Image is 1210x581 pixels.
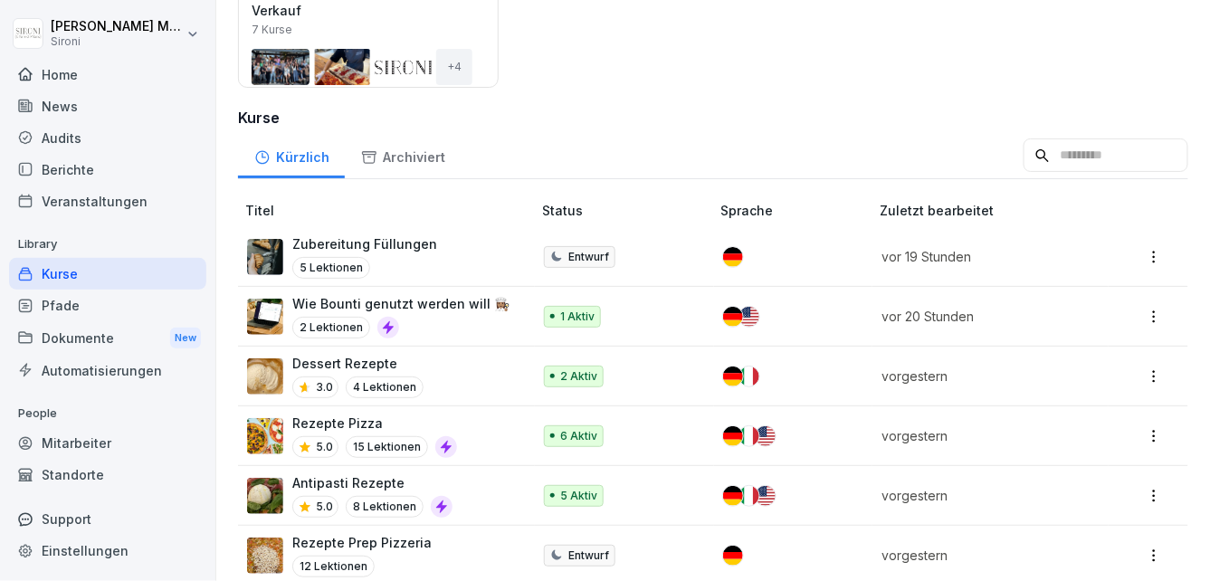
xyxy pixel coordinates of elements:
img: tz25f0fmpb70tuguuhxz5i1d.png [247,418,283,454]
p: vorgestern [881,426,1087,445]
img: us.svg [756,426,776,446]
p: Entwurf [568,548,609,564]
a: Automatisierungen [9,355,206,386]
a: Pfade [9,290,206,321]
img: de.svg [723,247,743,267]
p: 5 Lektionen [292,257,370,279]
p: [PERSON_NAME] Malec [51,19,183,34]
h3: Kurse [238,107,1188,129]
img: bqcw87wt3eaim098drrkbvff.png [247,299,283,335]
img: de.svg [723,486,743,506]
div: New [170,328,201,348]
a: Mitarbeiter [9,427,206,459]
p: Titel [245,201,535,220]
a: News [9,90,206,122]
p: People [9,399,206,428]
img: de.svg [723,307,743,327]
p: 8 Lektionen [346,496,424,518]
p: Entwurf [568,249,609,265]
div: Support [9,503,206,535]
img: t8ry6q6yg4tyn67dbydlhqpn.png [247,538,283,574]
p: Sironi [51,35,183,48]
img: p05qwohz0o52ysbx64gsjie8.png [247,239,283,275]
img: us.svg [756,486,776,506]
p: vor 20 Stunden [881,307,1087,326]
p: 5 Aktiv [560,488,597,504]
p: Zubereitung Füllungen [292,234,437,253]
img: us.svg [739,307,759,327]
p: Verkauf [252,1,485,20]
p: Sprache [721,201,873,220]
p: 5.0 [316,439,333,455]
a: Kürzlich [238,132,345,178]
p: 7 Kurse [252,22,292,38]
p: 2 Lektionen [292,317,370,338]
img: pak3lu93rb7wwt42kbfr1gbm.png [247,478,283,514]
p: 3.0 [316,379,333,395]
img: it.svg [739,426,759,446]
p: 5.0 [316,499,333,515]
p: vor 19 Stunden [881,247,1087,266]
img: de.svg [723,367,743,386]
p: Status [542,201,713,220]
img: fr9tmtynacnbc68n3kf2tpkd.png [247,358,283,395]
p: Zuletzt bearbeitet [880,201,1109,220]
a: Audits [9,122,206,154]
p: Dessert Rezepte [292,354,424,373]
p: 6 Aktiv [560,428,597,444]
div: Dokumente [9,321,206,355]
p: 4 Lektionen [346,376,424,398]
img: it.svg [739,486,759,506]
a: Berichte [9,154,206,186]
p: 15 Lektionen [346,436,428,458]
p: vorgestern [881,367,1087,386]
a: Veranstaltungen [9,186,206,217]
a: Standorte [9,459,206,491]
p: vorgestern [881,486,1087,505]
img: de.svg [723,426,743,446]
p: 2 Aktiv [560,368,597,385]
a: DokumenteNew [9,321,206,355]
img: it.svg [739,367,759,386]
p: Antipasti Rezepte [292,473,453,492]
p: Rezepte Prep Pizzeria [292,533,432,552]
a: Einstellungen [9,535,206,567]
div: + 4 [436,49,472,85]
p: Library [9,230,206,259]
p: vorgestern [881,546,1087,565]
p: 12 Lektionen [292,556,375,577]
a: Archiviert [345,132,461,178]
img: de.svg [723,546,743,566]
p: Rezepte Pizza [292,414,457,433]
a: Home [9,59,206,90]
p: 1 Aktiv [560,309,595,325]
a: Kurse [9,258,206,290]
p: Wie Bounti genutzt werden will 👩🏽‍🍳 [292,294,510,313]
